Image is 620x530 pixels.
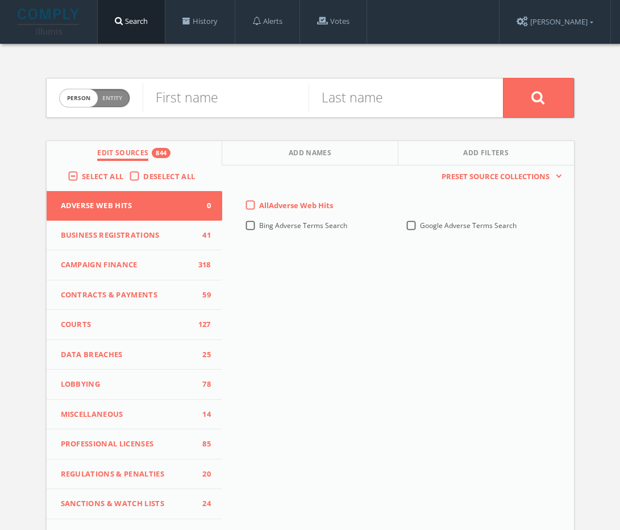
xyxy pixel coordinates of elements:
[61,469,194,480] span: Regulations & Penalties
[152,148,170,158] div: 844
[398,141,574,165] button: Add Filters
[47,191,222,221] button: Adverse Web Hits0
[194,498,211,510] span: 24
[194,438,211,450] span: 85
[47,250,222,280] button: Campaign Finance318
[97,148,148,161] span: Edit Sources
[47,489,222,519] button: Sanctions & Watch Lists24
[61,438,194,450] span: Professional Licenses
[102,94,122,102] span: Entity
[61,259,194,271] span: Campaign Finance
[47,310,222,340] button: Courts127
[47,141,223,165] button: Edit Sources844
[420,221,517,230] span: Google Adverse Terms Search
[143,171,195,181] span: Deselect All
[61,349,194,361] span: Data Breaches
[194,319,211,330] span: 127
[47,370,222,400] button: Lobbying78
[194,230,211,241] span: 41
[47,221,222,251] button: Business Registrations41
[194,289,211,301] span: 59
[259,200,333,210] span: All Adverse Web Hits
[61,289,194,301] span: Contracts & Payments
[82,171,123,181] span: Select All
[47,280,222,310] button: Contracts & Payments59
[194,379,211,390] span: 78
[194,469,211,480] span: 20
[47,400,222,430] button: Miscellaneous14
[194,200,211,212] span: 0
[61,200,194,212] span: Adverse Web Hits
[61,230,194,241] span: Business Registrations
[463,148,509,161] span: Add Filters
[289,148,331,161] span: Add Names
[47,340,222,370] button: Data Breaches25
[18,9,81,35] img: illumis
[436,171,562,183] button: Preset Source Collections
[47,459,222,490] button: Regulations & Penalties20
[194,259,211,271] span: 318
[61,319,194,330] span: Courts
[259,221,347,230] span: Bing Adverse Terms Search
[61,379,194,390] span: Lobbying
[194,349,211,361] span: 25
[47,429,222,459] button: Professional Licenses85
[194,409,211,420] span: 14
[61,409,194,420] span: Miscellaneous
[222,141,398,165] button: Add Names
[61,498,194,510] span: Sanctions & Watch Lists
[60,89,98,107] span: person
[436,171,555,183] span: Preset Source Collections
